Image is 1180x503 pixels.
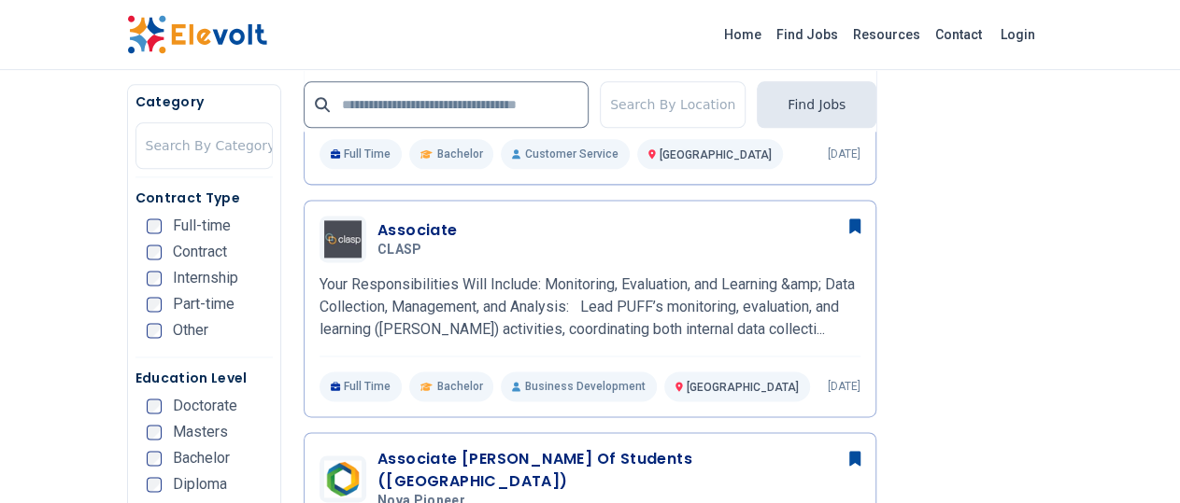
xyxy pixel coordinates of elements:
span: Masters [173,425,228,440]
h3: Associate [377,219,458,242]
a: Login [989,16,1046,53]
input: Bachelor [147,451,162,466]
input: Part-time [147,297,162,312]
img: Nova Pioneer [324,460,362,497]
p: Business Development [501,371,656,401]
iframe: Chat Widget [1087,413,1180,503]
img: CLASP [324,220,362,258]
p: Full Time [320,139,403,169]
span: Other [173,323,208,338]
span: Bachelor [436,379,482,394]
span: Contract [173,245,227,259]
input: Doctorate [147,398,162,413]
p: Your Responsibilities Will Include: Monitoring, Evaluation, and Learning &amp; Data Collection, M... [320,273,860,341]
span: Full-time [173,218,231,233]
p: Full Time [320,371,403,401]
input: Contract [147,245,162,259]
input: Diploma [147,477,162,492]
a: Find Jobs [769,20,846,49]
span: Doctorate [173,398,237,413]
h5: Education Level [135,369,273,387]
h5: Category [135,92,273,111]
span: [GEOGRAPHIC_DATA] [660,148,772,161]
p: Customer Service [501,139,629,169]
input: Internship [147,271,162,286]
input: Full-time [147,218,162,233]
span: [GEOGRAPHIC_DATA] [687,381,799,394]
h5: Contract Type [135,189,273,207]
h3: Associate [PERSON_NAME] Of Students ([GEOGRAPHIC_DATA]) [377,448,860,493]
input: Other [147,323,162,338]
a: Resources [846,20,928,49]
p: [DATE] [828,379,860,394]
span: Bachelor [436,147,482,161]
p: [DATE] [828,147,860,161]
button: Find Jobs [757,81,876,128]
span: Internship [173,271,238,286]
img: Elevolt [127,15,267,54]
a: Home [717,20,769,49]
span: Part-time [173,297,235,312]
input: Masters [147,425,162,440]
a: Contact [928,20,989,49]
a: CLASPAssociateCLASPYour Responsibilities Will Include: Monitoring, Evaluation, and Learning &amp;... [320,216,860,401]
span: Diploma [173,477,227,492]
span: Bachelor [173,451,230,466]
span: CLASP [377,242,422,258]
